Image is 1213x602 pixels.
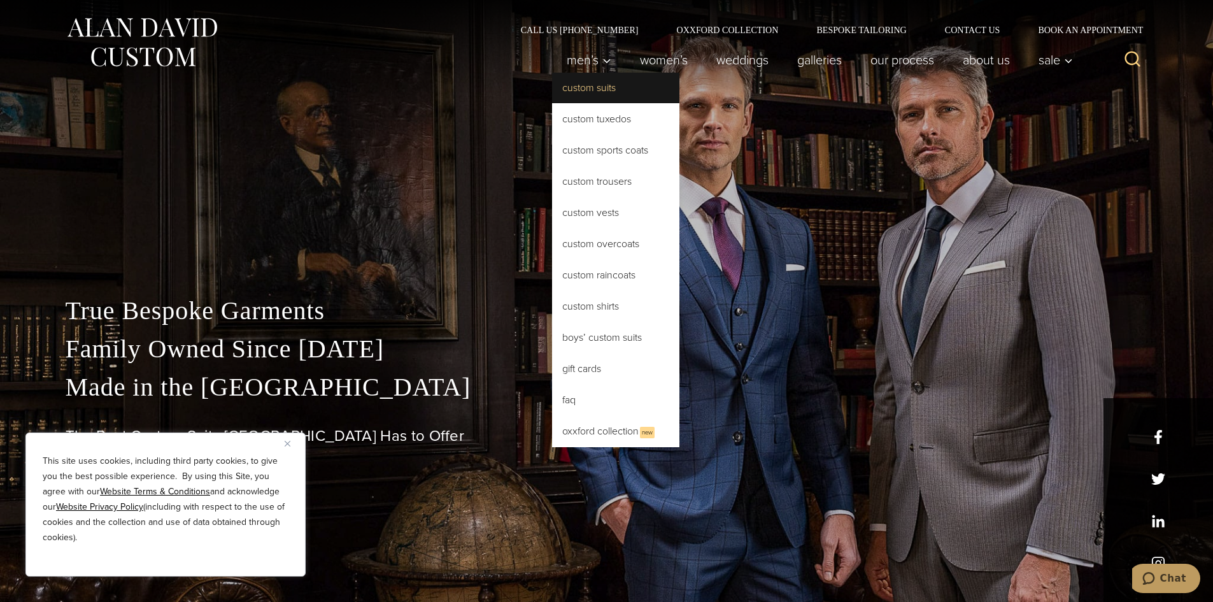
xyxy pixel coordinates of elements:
[1132,564,1200,596] iframe: Opens a widget where you can chat to one of our agents
[1024,47,1079,73] button: Sale sub menu toggle
[502,25,658,34] a: Call Us [PHONE_NUMBER]
[797,25,925,34] a: Bespoke Tailoring
[552,260,679,290] a: Custom Raincoats
[856,47,948,73] a: Our Process
[285,436,300,451] button: Close
[100,485,210,498] a: Website Terms & Conditions
[702,47,783,73] a: weddings
[657,25,797,34] a: Oxxford Collection
[56,500,143,513] a: Website Privacy Policy
[552,229,679,259] a: Custom Overcoats
[948,47,1024,73] a: About Us
[552,73,679,103] a: Custom Suits
[625,47,702,73] a: Women’s
[285,441,290,447] img: Close
[66,14,218,71] img: Alan David Custom
[502,25,1148,34] nav: Secondary Navigation
[552,47,1079,73] nav: Primary Navigation
[552,416,679,447] a: Oxxford CollectionNew
[783,47,856,73] a: Galleries
[1117,45,1148,75] button: View Search Form
[552,322,679,353] a: Boys’ Custom Suits
[66,292,1148,406] p: True Bespoke Garments Family Owned Since [DATE] Made in the [GEOGRAPHIC_DATA]
[43,454,288,545] p: This site uses cookies, including third party cookies, to give you the best possible experience. ...
[552,104,679,134] a: Custom Tuxedos
[552,354,679,384] a: Gift Cards
[552,291,679,322] a: Custom Shirts
[552,166,679,197] a: Custom Trousers
[926,25,1019,34] a: Contact Us
[552,135,679,166] a: Custom Sports Coats
[552,197,679,228] a: Custom Vests
[552,385,679,415] a: FAQ
[640,427,655,438] span: New
[66,427,1148,445] h1: The Best Custom Suits [GEOGRAPHIC_DATA] Has to Offer
[552,47,625,73] button: Men’s sub menu toggle
[1019,25,1147,34] a: Book an Appointment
